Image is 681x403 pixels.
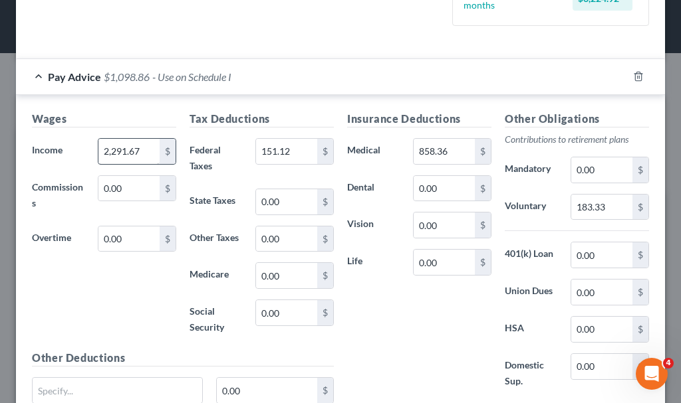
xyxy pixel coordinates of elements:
input: 0.00 [414,212,475,238]
input: 0.00 [571,317,632,342]
label: Other Taxes [183,226,249,252]
label: Social Security [183,299,249,339]
input: Specify... [33,378,202,403]
label: Dental [340,175,406,202]
h5: Insurance Deductions [347,111,491,127]
div: $ [317,139,333,164]
label: HSA [498,316,564,343]
div: $ [632,242,648,268]
label: Life [340,249,406,276]
div: $ [317,189,333,214]
input: 0.00 [571,195,632,220]
input: 0.00 [98,176,160,201]
div: $ [160,226,176,252]
div: $ [317,226,333,252]
div: $ [475,212,491,238]
div: $ [475,139,491,164]
div: $ [632,195,648,220]
input: 0.00 [256,263,317,288]
input: 0.00 [571,242,632,268]
input: 0.00 [217,378,318,403]
label: Federal Taxes [183,138,249,178]
span: 4 [663,358,674,368]
input: 0.00 [98,139,160,164]
input: 0.00 [414,139,475,164]
div: $ [317,378,333,403]
label: Mandatory [498,157,564,183]
label: Domestic Sup. [498,353,564,393]
input: 0.00 [256,300,317,325]
h5: Other Deductions [32,350,334,366]
span: - Use on Schedule I [152,70,231,83]
input: 0.00 [256,189,317,214]
div: $ [160,139,176,164]
div: $ [475,250,491,275]
span: $1,098.86 [104,70,150,83]
label: Overtime [25,226,91,252]
label: Commissions [25,175,91,215]
input: 0.00 [571,157,632,183]
div: $ [475,176,491,201]
label: State Taxes [183,189,249,215]
div: $ [632,354,648,379]
input: 0.00 [414,176,475,201]
h5: Other Obligations [505,111,649,127]
input: 0.00 [571,354,632,379]
div: $ [632,317,648,342]
iframe: Intercom live chat [636,358,668,390]
div: $ [317,263,333,288]
label: Voluntary [498,194,564,220]
h5: Wages [32,111,176,127]
span: Pay Advice [48,70,101,83]
input: 0.00 [414,250,475,275]
div: $ [632,157,648,183]
input: 0.00 [256,226,317,252]
label: Union Dues [498,279,564,305]
div: $ [160,176,176,201]
input: 0.00 [98,226,160,252]
div: $ [317,300,333,325]
h5: Tax Deductions [190,111,334,127]
div: $ [632,280,648,305]
input: 0.00 [256,139,317,164]
label: 401(k) Loan [498,242,564,268]
p: Contributions to retirement plans [505,133,649,146]
input: 0.00 [571,280,632,305]
label: Medicare [183,262,249,289]
span: Income [32,144,63,155]
label: Vision [340,212,406,238]
label: Medical [340,138,406,165]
